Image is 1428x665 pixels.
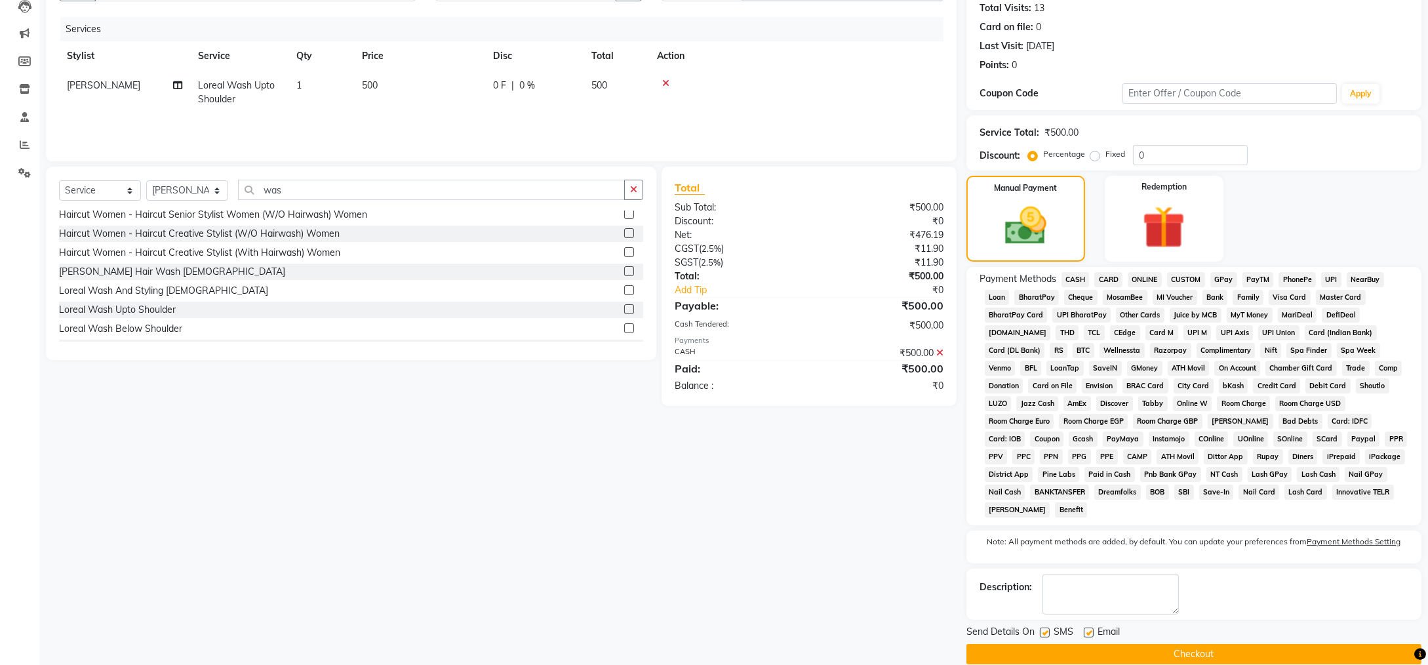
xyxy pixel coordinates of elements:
span: Payment Methods [980,272,1056,286]
span: Card (Indian Bank) [1305,325,1377,340]
span: Gcash [1069,432,1098,447]
span: Spa Finder [1286,343,1332,358]
span: Diners [1288,449,1318,464]
span: Trade [1342,361,1370,376]
span: Benefit [1055,502,1087,517]
div: Payments [675,335,943,346]
div: Loreal Wash Below Shoulder [59,322,182,336]
span: Loan [985,290,1010,305]
span: PPV [985,449,1008,464]
div: Cash Tendered: [665,319,809,332]
span: [DOMAIN_NAME] [985,325,1051,340]
span: iPackage [1365,449,1405,464]
div: ₹500.00 [809,361,953,376]
div: Discount: [980,149,1020,163]
span: TCL [1084,325,1105,340]
span: CARD [1094,272,1122,287]
span: BTC [1073,343,1094,358]
label: Note: All payment methods are added, by default. You can update your preferences from [980,536,1408,553]
span: Loreal Wash Upto Shoulder [198,79,275,105]
div: Services [60,17,953,41]
span: Lash GPay [1248,467,1292,482]
span: MI Voucher [1153,290,1197,305]
th: Qty [288,41,354,71]
div: [PERSON_NAME] Hair Wash [DEMOGRAPHIC_DATA] [59,265,285,279]
div: ₹476.19 [809,228,953,242]
span: AmEx [1063,396,1091,411]
div: 13 [1034,1,1044,15]
div: Haircut Women - Haircut Creative Stylist (With Hairwash) Women [59,246,340,260]
th: Action [649,41,943,71]
label: Percentage [1043,148,1085,160]
span: Coupon [1030,432,1063,447]
input: Search or Scan [238,180,625,200]
span: 2.5% [701,257,721,268]
div: ( ) [665,256,809,270]
span: Rupay [1253,449,1283,464]
input: Enter Offer / Coupon Code [1122,83,1337,104]
div: Haircut Women - Haircut Creative Stylist (W/O Hairwash) Women [59,227,340,241]
span: Donation [985,378,1023,393]
span: Discover [1096,396,1133,411]
span: 500 [362,79,378,91]
span: NearBuy [1347,272,1384,287]
span: Tabby [1138,396,1168,411]
span: NT Cash [1206,467,1242,482]
th: Total [584,41,649,71]
span: CAMP [1123,449,1152,464]
span: Nail Card [1239,485,1279,500]
span: Nail GPay [1345,467,1387,482]
span: LoanTap [1046,361,1084,376]
span: 0 % [519,79,535,92]
span: Lash Cash [1297,467,1339,482]
span: Instamojo [1149,432,1189,447]
span: PPG [1068,449,1091,464]
div: [DATE] [1026,39,1054,53]
th: Stylist [59,41,190,71]
label: Fixed [1105,148,1125,160]
span: DefiDeal [1322,308,1360,323]
span: MariDeal [1278,308,1317,323]
span: SBI [1174,485,1194,500]
span: Dittor App [1204,449,1248,464]
span: Room Charge Euro [985,414,1054,429]
div: ₹0 [809,214,953,228]
div: Points: [980,58,1009,72]
span: 1 [296,79,302,91]
span: 2.5% [702,243,721,254]
div: CASH [665,346,809,360]
span: Shoutlo [1356,378,1389,393]
span: Total [675,181,705,195]
span: Envision [1082,378,1117,393]
span: Email [1098,625,1120,641]
span: Card on File [1028,378,1077,393]
div: Description: [980,580,1032,594]
span: COnline [1195,432,1229,447]
span: SaveIN [1089,361,1122,376]
span: Juice by MCB [1170,308,1221,323]
div: ( ) [665,242,809,256]
th: Disc [485,41,584,71]
span: GMoney [1127,361,1162,376]
div: ₹11.90 [809,242,953,256]
span: ONLINE [1128,272,1162,287]
span: PhonePe [1279,272,1316,287]
div: Paid: [665,361,809,376]
span: UPI Union [1258,325,1299,340]
div: Loreal Wash Upto Shoulder [59,303,176,317]
div: Discount: [665,214,809,228]
span: PayTM [1242,272,1274,287]
span: [PERSON_NAME] [1208,414,1273,429]
div: Card on file: [980,20,1033,34]
div: Service Total: [980,126,1039,140]
span: | [511,79,514,92]
span: Room Charge USD [1275,396,1345,411]
span: Debit Card [1305,378,1351,393]
div: Net: [665,228,809,242]
span: Credit Card [1253,378,1300,393]
div: ₹500.00 [1044,126,1079,140]
div: Haircut Women - Haircut Senior Stylist Women (W/O Hairwash) Women [59,208,367,222]
span: SGST [675,256,698,268]
div: Total Visits: [980,1,1031,15]
span: Spa Week [1337,343,1380,358]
